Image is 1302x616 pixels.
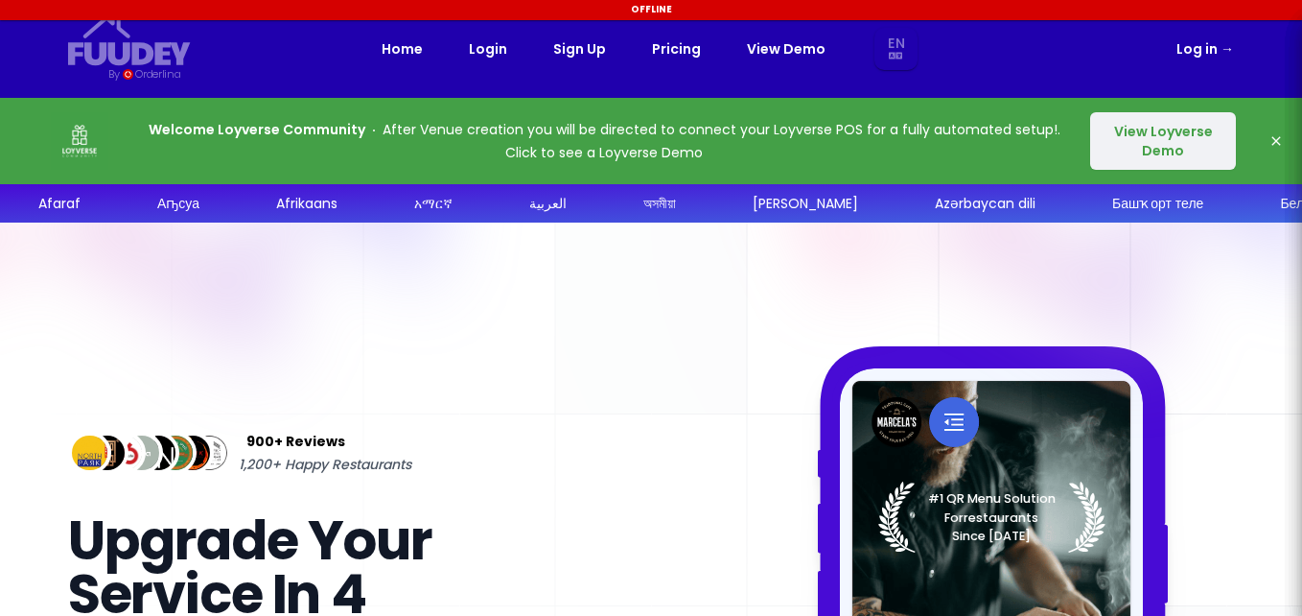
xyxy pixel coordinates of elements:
div: By [108,66,119,83]
strong: Welcome Loyverse Community [149,120,365,139]
div: Afaraf [36,194,79,214]
img: Review Img [120,432,163,475]
img: Review Img [68,432,111,475]
img: Review Img [85,432,128,475]
div: Аҧсуа [155,194,198,214]
div: Azərbaycan dili [932,194,1033,214]
div: Afrikaans [273,194,335,214]
div: Башҡорт теле [1109,194,1200,214]
div: አማርኛ [411,194,450,214]
a: Log in [1176,37,1234,60]
div: [PERSON_NAME] [750,194,855,214]
a: View Demo [747,37,825,60]
img: Review Img [154,432,198,475]
span: 1,200+ Happy Restaurants [239,453,411,476]
a: Sign Up [553,37,606,60]
img: Review Img [188,432,231,475]
img: Laurel [878,482,1105,553]
a: Home [382,37,423,60]
img: Review Img [137,432,180,475]
img: Review Img [172,432,215,475]
button: View Loyverse Demo [1090,112,1236,170]
div: অসমীয়া [640,194,673,214]
div: العربية [526,194,564,214]
div: Offline [3,3,1299,16]
span: → [1221,39,1234,59]
img: Review Img [103,432,146,475]
p: After Venue creation you will be directed to connect your Loyverse POS for a fully automated setu... [146,118,1062,164]
a: Login [469,37,507,60]
span: 900+ Reviews [246,430,345,453]
div: Orderlina [135,66,180,83]
a: Pricing [652,37,701,60]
